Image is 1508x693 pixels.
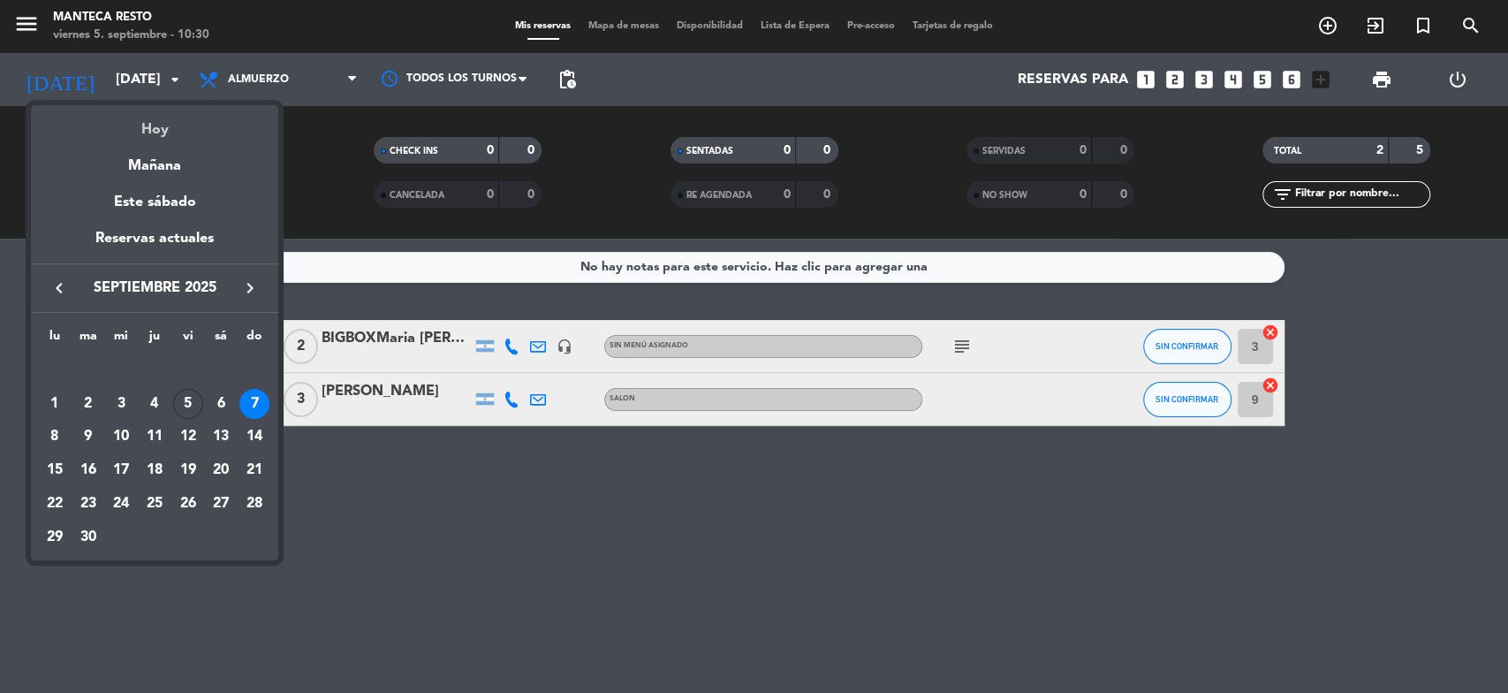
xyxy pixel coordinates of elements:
[73,489,103,519] div: 23
[38,453,72,487] td: 15 de septiembre de 2025
[138,387,171,421] td: 4 de septiembre de 2025
[38,421,72,454] td: 8 de septiembre de 2025
[104,453,138,487] td: 17 de septiembre de 2025
[234,277,266,300] button: keyboard_arrow_right
[140,389,170,419] div: 4
[173,389,203,419] div: 5
[73,389,103,419] div: 2
[38,326,72,354] th: lunes
[104,387,138,421] td: 3 de septiembre de 2025
[72,326,105,354] th: martes
[104,421,138,454] td: 10 de septiembre de 2025
[238,421,271,454] td: 14 de septiembre de 2025
[205,387,239,421] td: 6 de septiembre de 2025
[140,423,170,453] div: 11
[173,489,203,519] div: 26
[238,453,271,487] td: 21 de septiembre de 2025
[239,423,269,453] div: 14
[239,455,269,485] div: 21
[72,521,105,554] td: 30 de septiembre de 2025
[104,487,138,521] td: 24 de septiembre de 2025
[75,277,234,300] span: septiembre 2025
[73,423,103,453] div: 9
[106,423,136,453] div: 10
[38,354,271,387] td: SEP.
[38,487,72,521] td: 22 de septiembre de 2025
[138,421,171,454] td: 11 de septiembre de 2025
[40,423,70,453] div: 8
[238,387,271,421] td: 7 de septiembre de 2025
[239,278,261,299] i: keyboard_arrow_right
[104,326,138,354] th: miércoles
[38,387,72,421] td: 1 de septiembre de 2025
[31,141,278,178] div: Mañana
[49,278,70,299] i: keyboard_arrow_left
[40,522,70,552] div: 29
[73,455,103,485] div: 16
[171,387,205,421] td: 5 de septiembre de 2025
[31,227,278,263] div: Reservas actuales
[140,489,170,519] div: 25
[205,326,239,354] th: sábado
[206,389,236,419] div: 6
[238,487,271,521] td: 28 de septiembre de 2025
[171,487,205,521] td: 26 de septiembre de 2025
[106,455,136,485] div: 17
[140,455,170,485] div: 18
[206,455,236,485] div: 20
[206,423,236,453] div: 13
[106,489,136,519] div: 24
[138,326,171,354] th: jueves
[40,489,70,519] div: 22
[205,487,239,521] td: 27 de septiembre de 2025
[72,421,105,454] td: 9 de septiembre de 2025
[31,105,278,141] div: Hoy
[171,326,205,354] th: viernes
[206,489,236,519] div: 27
[31,178,278,227] div: Este sábado
[205,421,239,454] td: 13 de septiembre de 2025
[106,389,136,419] div: 3
[72,487,105,521] td: 23 de septiembre de 2025
[173,455,203,485] div: 19
[239,389,269,419] div: 7
[171,421,205,454] td: 12 de septiembre de 2025
[40,455,70,485] div: 15
[238,326,271,354] th: domingo
[43,277,75,300] button: keyboard_arrow_left
[72,453,105,487] td: 16 de septiembre de 2025
[72,387,105,421] td: 2 de septiembre de 2025
[171,453,205,487] td: 19 de septiembre de 2025
[73,522,103,552] div: 30
[138,487,171,521] td: 25 de septiembre de 2025
[205,453,239,487] td: 20 de septiembre de 2025
[40,389,70,419] div: 1
[173,423,203,453] div: 12
[138,453,171,487] td: 18 de septiembre de 2025
[38,521,72,554] td: 29 de septiembre de 2025
[239,489,269,519] div: 28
